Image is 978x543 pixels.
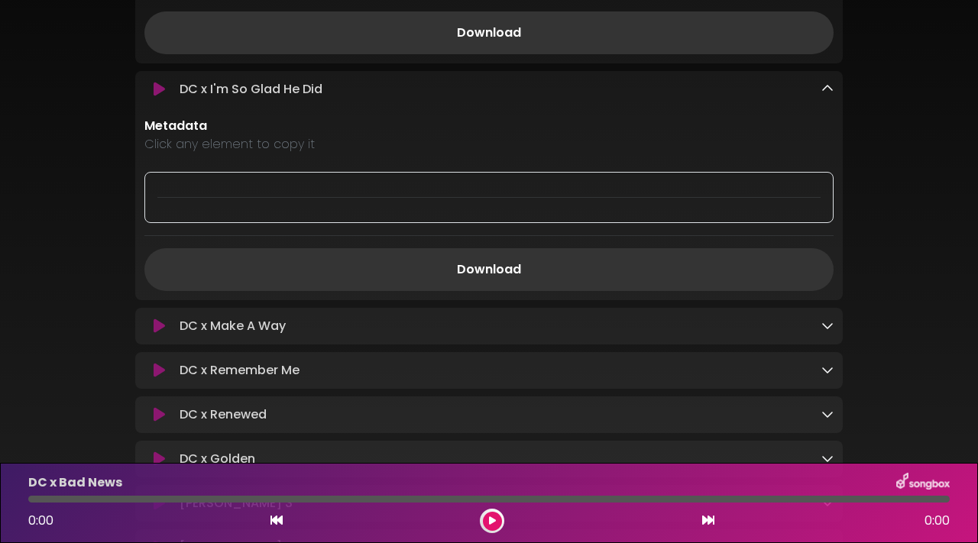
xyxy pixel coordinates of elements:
[28,512,53,529] span: 0:00
[180,317,286,335] p: DC x Make A Way
[144,11,834,54] a: Download
[144,135,834,154] p: Click any element to copy it
[28,474,122,492] p: DC x Bad News
[180,361,300,380] p: DC x Remember Me
[896,473,950,493] img: songbox-logo-white.png
[180,406,267,424] p: DC x Renewed
[144,248,834,291] a: Download
[180,80,322,99] p: DC x I'm So Glad He Did
[180,450,255,468] p: DC x Golden
[925,512,950,530] span: 0:00
[144,117,834,135] p: Metadata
